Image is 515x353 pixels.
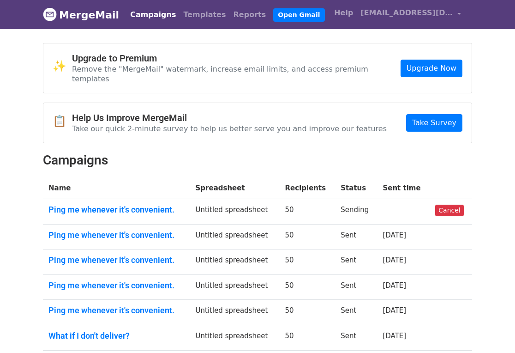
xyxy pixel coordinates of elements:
a: Open Gmail [273,8,324,22]
td: 50 [280,325,335,351]
td: Sent [335,250,377,275]
a: Ping me whenever it's convenient. [48,305,185,316]
td: Sent [335,224,377,250]
a: [DATE] [383,231,406,239]
h2: Campaigns [43,152,472,168]
a: [DATE] [383,306,406,315]
th: Spreadsheet [190,177,280,199]
td: 50 [280,300,335,325]
td: Sent [335,300,377,325]
span: 📋 [53,115,72,128]
td: 50 [280,199,335,225]
a: [DATE] [383,332,406,340]
td: Untitled spreadsheet [190,224,280,250]
p: Take our quick 2-minute survey to help us better serve you and improve our features [72,124,387,134]
a: [EMAIL_ADDRESS][DOMAIN_NAME] [357,4,465,25]
a: [DATE] [383,281,406,290]
td: Untitled spreadsheet [190,325,280,351]
a: Templates [180,6,229,24]
td: 50 [280,274,335,300]
a: Ping me whenever it's convenient. [48,255,185,265]
a: What if I don't deliver? [48,331,185,341]
a: Reports [230,6,270,24]
span: [EMAIL_ADDRESS][DOMAIN_NAME] [360,7,453,18]
a: Ping me whenever it's convenient. [48,230,185,240]
td: 50 [280,224,335,250]
img: MergeMail logo [43,7,57,21]
th: Name [43,177,190,199]
td: Untitled spreadsheet [190,300,280,325]
p: Remove the "MergeMail" watermark, increase email limits, and access premium templates [72,64,401,84]
td: Untitled spreadsheet [190,274,280,300]
a: Help [330,4,357,22]
a: [DATE] [383,256,406,264]
a: Campaigns [126,6,180,24]
td: Sent [335,274,377,300]
h4: Upgrade to Premium [72,53,401,64]
td: Sent [335,325,377,351]
th: Recipients [280,177,335,199]
a: Cancel [435,205,463,216]
td: Untitled spreadsheet [190,199,280,225]
a: MergeMail [43,5,119,24]
th: Status [335,177,377,199]
th: Sent time [377,177,430,199]
h4: Help Us Improve MergeMail [72,112,387,123]
span: ✨ [53,60,72,73]
td: Sending [335,199,377,225]
a: Ping me whenever it's convenient. [48,280,185,291]
td: Untitled spreadsheet [190,250,280,275]
td: 50 [280,250,335,275]
a: Take Survey [406,114,462,132]
a: Ping me whenever it's convenient. [48,205,185,215]
a: Upgrade Now [401,60,462,77]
